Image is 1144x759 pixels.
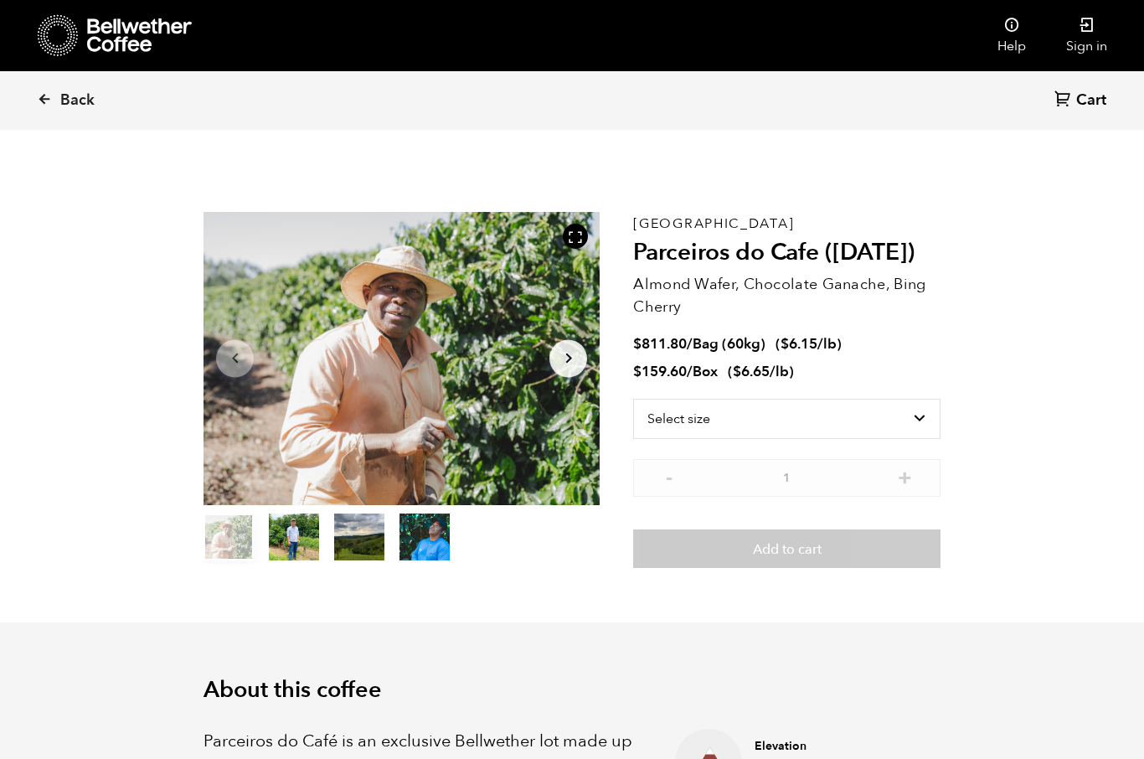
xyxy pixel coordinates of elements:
h4: Elevation [755,738,915,755]
h2: About this coffee [204,677,940,704]
span: /lb [770,362,789,381]
span: $ [633,362,642,381]
a: Cart [1054,90,1111,112]
button: - [658,467,679,484]
span: ( ) [776,334,842,354]
p: Almond Wafer, Chocolate Ganache, Bing Cherry [633,273,940,318]
h2: Parceiros do Cafe ([DATE]) [633,239,940,267]
button: + [894,467,915,484]
span: $ [781,334,789,354]
span: ( ) [728,362,794,381]
span: /lb [817,334,837,354]
bdi: 811.80 [633,334,687,354]
span: Box [693,362,718,381]
span: $ [733,362,741,381]
bdi: 159.60 [633,362,687,381]
button: Add to cart [633,529,940,568]
span: Bag (60kg) [693,334,765,354]
bdi: 6.15 [781,334,817,354]
span: Cart [1076,90,1106,111]
span: / [687,334,693,354]
span: / [687,362,693,381]
span: $ [633,334,642,354]
bdi: 6.65 [733,362,770,381]
span: Back [60,90,95,111]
